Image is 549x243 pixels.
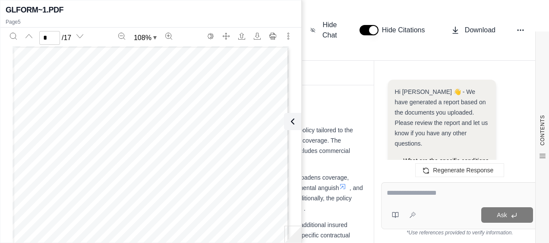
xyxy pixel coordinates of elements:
h2: GLFORM~1.PDF [6,4,63,16]
span: 108 % [134,33,151,43]
span: Hide Chat [321,20,339,40]
input: Enter a page number [39,31,60,45]
button: Print [266,29,280,43]
button: Download [250,29,264,43]
button: Next page [73,29,87,43]
button: Ask [481,207,533,223]
span: CONTENTS [539,115,546,146]
button: Zoom in [162,29,176,43]
button: Search [6,29,20,43]
button: Switch to the dark theme [204,29,218,43]
span: / 17 [62,33,71,43]
button: Zoom out [115,29,129,43]
button: Regenerate Response [415,163,504,177]
button: Download [448,22,499,39]
button: Hide Chat [307,16,342,44]
button: Zoom document [130,31,160,45]
span: . [304,205,306,212]
button: More actions [281,29,295,43]
span: What are the specific conditions and limitations for 'Additional Insured - Mortgagee, Assignee or... [404,157,489,226]
span: Hide Citations [382,25,430,35]
span: The policy is a CNA Paramount package policy tailored to the needs of a modern business with some... [129,127,353,165]
span: Ask [497,212,507,218]
span: Download [465,25,495,35]
button: Previous page [22,29,36,43]
button: Open file [235,29,249,43]
span: Hi [PERSON_NAME] 👋 - We have generated a report based on the documents you uploaded. Please revie... [395,88,488,147]
button: Full screen [219,29,233,43]
span: Regenerate Response [433,167,493,174]
div: *Use references provided to verify information. [381,229,539,236]
p: Page 5 [6,19,296,25]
